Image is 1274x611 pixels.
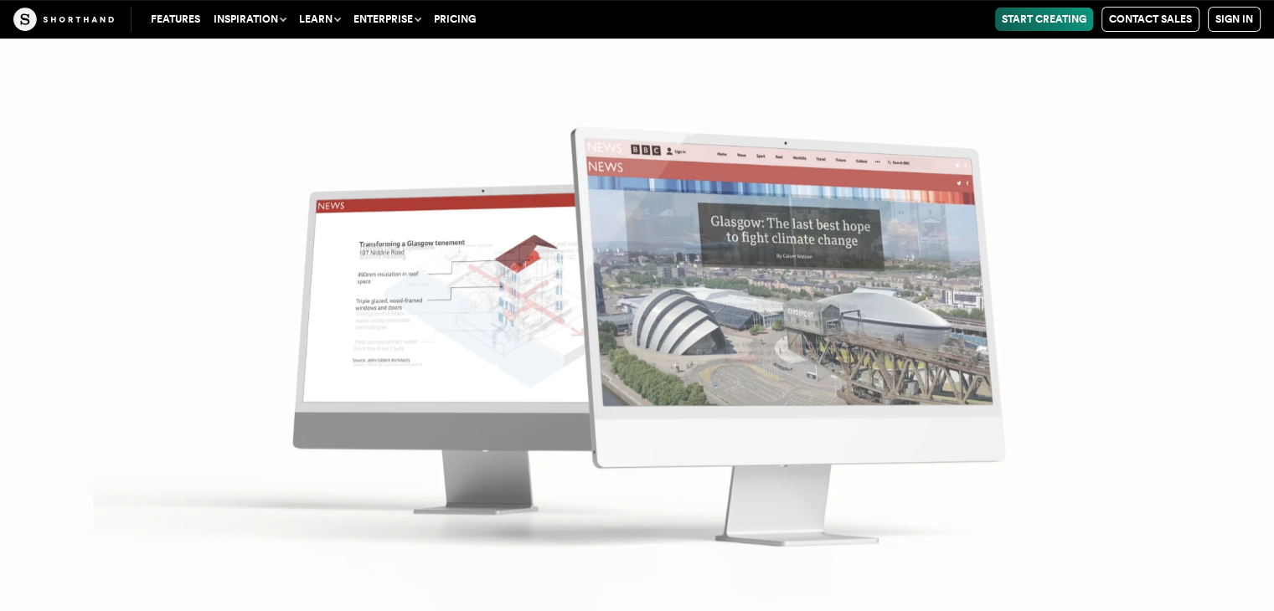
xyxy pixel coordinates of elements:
a: Features [144,8,207,31]
button: Learn [292,8,347,31]
a: Start Creating [995,8,1093,31]
img: The Craft [13,8,114,31]
a: Sign in [1208,7,1261,32]
button: Inspiration [207,8,292,31]
a: Pricing [427,8,482,31]
a: Contact Sales [1101,7,1199,32]
button: Enterprise [347,8,427,31]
